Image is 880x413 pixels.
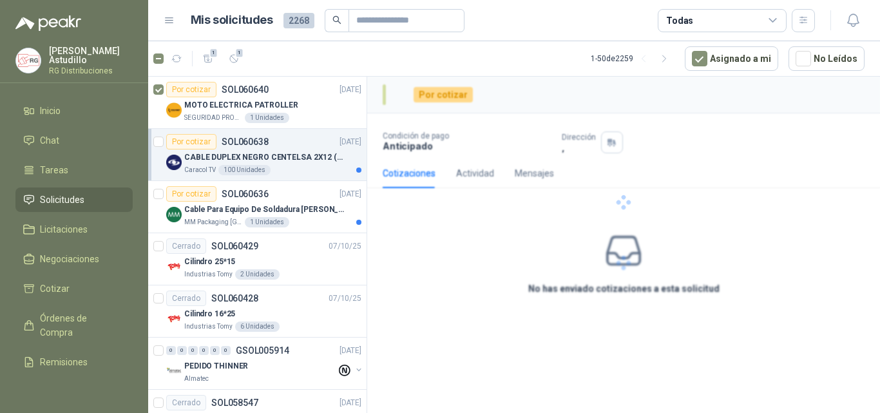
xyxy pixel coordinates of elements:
[184,151,345,164] p: CABLE DUPLEX NEGRO CENTELSA 2X12 (COLOR NEGRO)
[184,308,235,320] p: Cilindro 16*25
[15,158,133,182] a: Tareas
[235,48,244,58] span: 1
[211,398,258,407] p: SOL058547
[40,355,88,369] span: Remisiones
[15,187,133,212] a: Solicitudes
[184,217,242,227] p: MM Packaging [GEOGRAPHIC_DATA]
[184,322,233,332] p: Industrias Tomy
[40,282,70,296] span: Cotizar
[15,247,133,271] a: Negociaciones
[184,269,233,280] p: Industrias Tomy
[166,134,216,149] div: Por cotizar
[15,276,133,301] a: Cotizar
[40,311,120,340] span: Órdenes de Compra
[40,133,59,148] span: Chat
[184,165,216,175] p: Caracol TV
[210,346,220,355] div: 0
[15,99,133,123] a: Inicio
[789,46,865,71] button: No Leídos
[221,346,231,355] div: 0
[222,85,269,94] p: SOL060640
[198,48,218,69] button: 1
[184,256,235,268] p: Cilindro 25*15
[15,306,133,345] a: Órdenes de Compra
[166,343,364,384] a: 0 0 0 0 0 0 GSOL005914[DATE] Company LogoPEDIDO THINNERAlmatec
[184,113,242,123] p: SEGURIDAD PROVISER LTDA
[148,181,367,233] a: Por cotizarSOL060636[DATE] Company LogoCable Para Equipo De Soldadura [PERSON_NAME]MM Packaging [...
[685,46,778,71] button: Asignado a mi
[16,48,41,73] img: Company Logo
[166,186,216,202] div: Por cotizar
[666,14,693,28] div: Todas
[222,189,269,198] p: SOL060636
[166,238,206,254] div: Cerrado
[166,346,176,355] div: 0
[40,252,99,266] span: Negociaciones
[40,222,88,236] span: Licitaciones
[235,269,280,280] div: 2 Unidades
[283,13,314,28] span: 2268
[211,242,258,251] p: SOL060429
[15,15,81,31] img: Logo peakr
[332,15,341,24] span: search
[184,99,298,111] p: MOTO ELECTRICA PATROLLER
[199,346,209,355] div: 0
[148,285,367,338] a: CerradoSOL06042807/10/25 Company LogoCilindro 16*25Industrias Tomy6 Unidades
[340,136,361,148] p: [DATE]
[218,165,271,175] div: 100 Unidades
[166,207,182,222] img: Company Logo
[15,217,133,242] a: Licitaciones
[40,193,84,207] span: Solicitudes
[222,137,269,146] p: SOL060638
[166,395,206,410] div: Cerrado
[49,67,133,75] p: RG Distribuciones
[211,294,258,303] p: SOL060428
[235,322,280,332] div: 6 Unidades
[340,84,361,96] p: [DATE]
[329,240,361,253] p: 07/10/25
[245,113,289,123] div: 1 Unidades
[591,48,674,69] div: 1 - 50 de 2259
[236,346,289,355] p: GSOL005914
[191,11,273,30] h1: Mis solicitudes
[15,379,133,404] a: Configuración
[166,363,182,379] img: Company Logo
[166,102,182,118] img: Company Logo
[245,217,289,227] div: 1 Unidades
[209,48,218,58] span: 1
[15,350,133,374] a: Remisiones
[224,48,244,69] button: 1
[148,77,367,129] a: Por cotizarSOL060640[DATE] Company LogoMOTO ELECTRICA PATROLLERSEGURIDAD PROVISER LTDA1 Unidades
[340,397,361,409] p: [DATE]
[49,46,133,64] p: [PERSON_NAME] Astudillo
[40,104,61,118] span: Inicio
[166,311,182,327] img: Company Logo
[166,259,182,274] img: Company Logo
[166,291,206,306] div: Cerrado
[40,163,68,177] span: Tareas
[184,374,209,384] p: Almatec
[340,188,361,200] p: [DATE]
[166,155,182,170] img: Company Logo
[184,204,345,216] p: Cable Para Equipo De Soldadura [PERSON_NAME]
[148,233,367,285] a: CerradoSOL06042907/10/25 Company LogoCilindro 25*15Industrias Tomy2 Unidades
[177,346,187,355] div: 0
[340,345,361,357] p: [DATE]
[166,82,216,97] div: Por cotizar
[329,293,361,305] p: 07/10/25
[184,360,248,372] p: PEDIDO THINNER
[188,346,198,355] div: 0
[148,129,367,181] a: Por cotizarSOL060638[DATE] Company LogoCABLE DUPLEX NEGRO CENTELSA 2X12 (COLOR NEGRO)Caracol TV10...
[15,128,133,153] a: Chat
